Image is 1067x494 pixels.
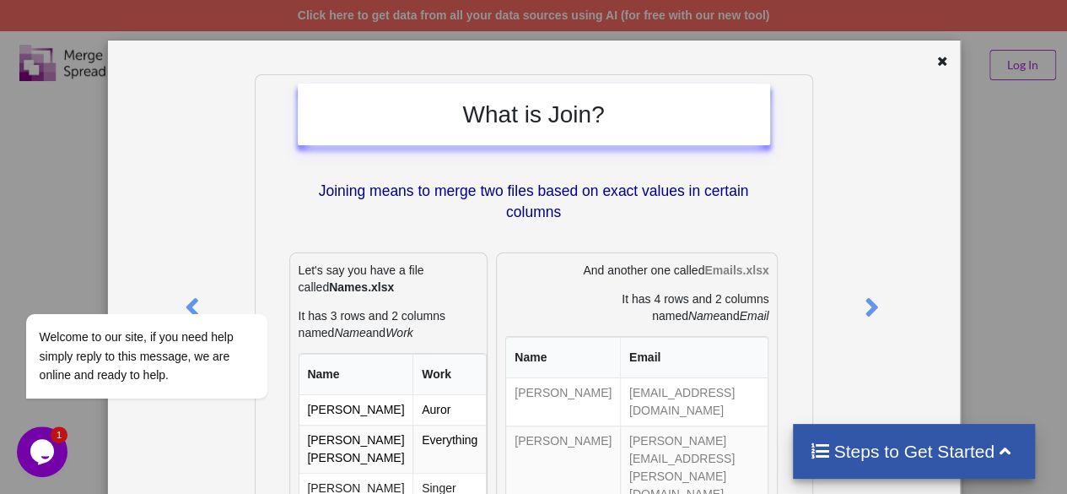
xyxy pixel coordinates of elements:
iframe: chat widget [17,426,71,477]
p: It has 3 rows and 2 columns named and [299,307,479,341]
td: Everything [412,425,486,473]
h4: Steps to Get Started [810,441,1018,462]
h2: What is Join? [315,100,753,129]
th: Work [412,354,486,395]
span: Welcome to our site, if you need help simply reply to this message, we are online and ready to help. [23,169,217,220]
p: Joining means to merge two files based on exact values in certain columns [298,181,770,223]
td: [PERSON_NAME] [299,395,413,425]
i: Name [334,326,365,339]
th: Name [506,337,620,378]
b: Emails.xlsx [704,263,768,277]
iframe: chat widget [17,161,321,418]
td: [PERSON_NAME] [PERSON_NAME] [299,425,413,473]
i: Email [739,309,768,323]
p: It has 4 rows and 2 columns named and [505,290,768,324]
p: And another one called [505,262,768,279]
td: [EMAIL_ADDRESS][DOMAIN_NAME] [620,378,768,426]
i: Work [385,326,413,339]
p: Let's say you have a file called [299,262,479,296]
b: Names.xlsx [329,280,394,294]
th: Name [299,354,413,395]
td: Auror [412,395,486,425]
td: [PERSON_NAME] [506,378,620,426]
i: Name [688,309,719,323]
th: Email [620,337,768,378]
